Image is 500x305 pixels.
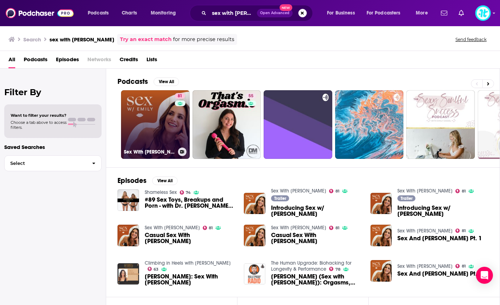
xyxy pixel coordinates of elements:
a: 81 [203,226,213,230]
a: 81 [329,189,339,193]
a: Show notifications dropdown [456,7,467,19]
a: 81 [329,226,339,230]
a: #89 Sex Toys, Breakups and Porn - with Dr. Emily Morse (Sex With Emily) [145,197,236,209]
a: Sex With Emily [271,225,326,231]
a: All [8,54,15,68]
span: Casual Sex With [PERSON_NAME] [271,232,362,244]
a: Sex And Emily Pt. 1 [397,235,482,241]
span: 74 [186,191,191,194]
a: Sex With Emily [145,225,200,231]
h3: sex with [PERSON_NAME] [50,36,114,43]
a: Introducing Sex w/ Emily [397,205,488,217]
span: Podcasts [88,8,109,18]
div: Search podcasts, credits, & more... [196,5,320,21]
a: PodcastsView All [117,77,179,86]
span: 55 [248,93,253,100]
a: 81 [175,93,185,99]
h3: Sex With [PERSON_NAME] [124,149,175,155]
a: 63 [148,267,159,271]
a: Sex And Emily Pt. 1 [370,225,392,246]
img: Casual Sex With Emily [117,225,139,246]
span: for more precise results [173,35,234,44]
a: Sex With Emily [397,188,453,194]
a: EpisodesView All [117,176,178,185]
button: open menu [411,7,437,19]
a: Emily Morse: Sex With Emily [145,274,236,286]
h3: Search [23,36,41,43]
a: Climbing in Heels with Rachel Zoe [145,260,231,266]
a: The Human Upgrade: Biohacking for Longevity & Performance [271,260,351,272]
button: open menu [83,7,118,19]
a: Emily Morse: Sex With Emily [117,263,139,285]
span: 81 [462,190,466,193]
span: For Business [327,8,355,18]
button: Show profile menu [475,5,491,21]
img: Casual Sex With Emily [244,225,265,246]
span: Podcasts [24,54,47,68]
span: 78 [335,268,340,271]
a: Episodes [56,54,79,68]
a: Charts [117,7,141,19]
span: Networks [87,54,111,68]
a: Try an exact match [120,35,172,44]
span: Sex And [PERSON_NAME] Pt. 2 [397,271,482,277]
a: Shameless Sex [145,189,177,195]
a: Lists [146,54,157,68]
span: [PERSON_NAME] (Sex with [PERSON_NAME]): Orgasms, Kegels & Sexology - #233 [271,274,362,286]
span: More [416,8,428,18]
span: Logged in as ImpactTheory [475,5,491,21]
a: Sex With Emily [271,188,326,194]
span: Introducing Sex w/ [PERSON_NAME] [271,205,362,217]
span: Introducing Sex w/ [PERSON_NAME] [397,205,488,217]
span: #89 Sex Toys, Breakups and Porn - with Dr. [PERSON_NAME] (Sex With [PERSON_NAME]) [145,197,236,209]
span: Want to filter your results? [11,113,67,118]
a: Sex With Emily [397,228,453,234]
span: Open Advanced [260,11,289,15]
a: Casual Sex With Emily [271,232,362,244]
span: Choose a tab above to access filters. [11,120,67,130]
img: Podchaser - Follow, Share and Rate Podcasts [6,6,74,20]
span: Select [5,161,86,166]
span: 81 [178,93,182,100]
span: Trailer [401,196,413,201]
span: 81 [335,190,339,193]
span: Charts [122,8,137,18]
button: View All [152,177,178,185]
h2: Podcasts [117,77,148,86]
button: Open AdvancedNew [257,9,293,17]
div: Open Intercom Messenger [476,267,493,284]
img: Introducing Sex w/ Emily [370,193,392,214]
img: User Profile [475,5,491,21]
img: Introducing Sex w/ Emily [244,193,265,214]
span: For Podcasters [367,8,401,18]
span: 81 [462,265,466,268]
span: 81 [335,226,339,230]
img: #89 Sex Toys, Breakups and Porn - with Dr. Emily Morse (Sex With Emily) [117,189,139,211]
a: Sex And Emily Pt. 2 [397,271,482,277]
span: Trailer [274,196,286,201]
p: Saved Searches [4,144,102,150]
a: 81Sex With [PERSON_NAME] [121,90,190,159]
h2: Episodes [117,176,146,185]
a: Credits [120,54,138,68]
a: Casual Sex With Emily [145,232,236,244]
button: open menu [322,7,364,19]
a: 78 [329,267,340,271]
a: Introducing Sex w/ Emily [271,205,362,217]
span: Sex And [PERSON_NAME] Pt. 1 [397,235,482,241]
a: 81 [455,229,466,233]
img: Sex And Emily Pt. 2 [370,260,392,282]
button: Select [4,155,102,171]
span: 81 [462,229,466,232]
a: Emily Morse (Sex with Emily): Orgasms, Kegels & Sexology - #233 [271,274,362,286]
img: Emily Morse (Sex with Emily): Orgasms, Kegels & Sexology - #233 [244,263,265,285]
